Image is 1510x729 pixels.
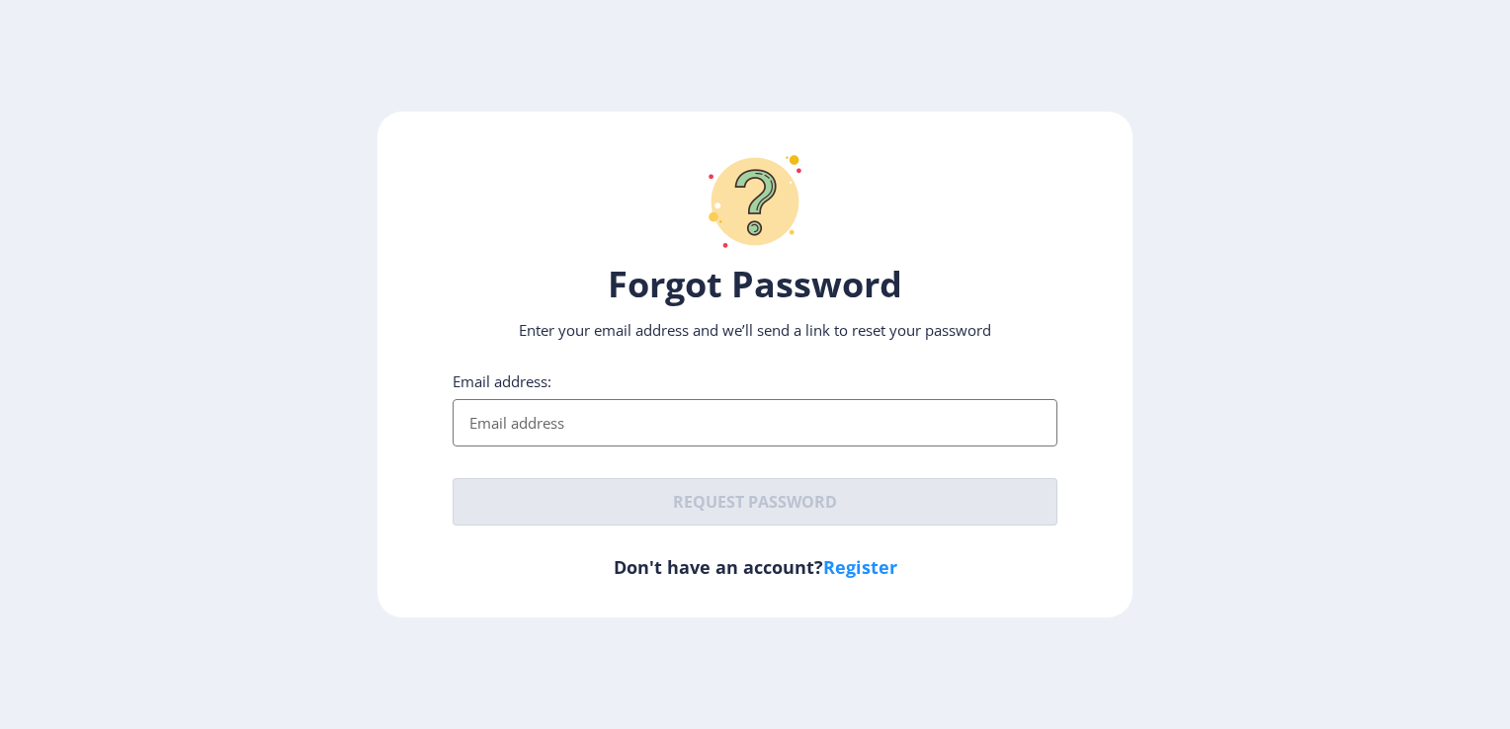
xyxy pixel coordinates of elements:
[453,478,1056,526] button: Request password
[823,555,897,579] a: Register
[453,399,1056,446] input: Email address
[453,555,1056,579] h6: Don't have an account?
[453,371,551,391] label: Email address:
[453,320,1056,340] p: Enter your email address and we’ll send a link to reset your password
[696,142,814,261] img: question-mark
[453,261,1056,308] h1: Forgot Password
